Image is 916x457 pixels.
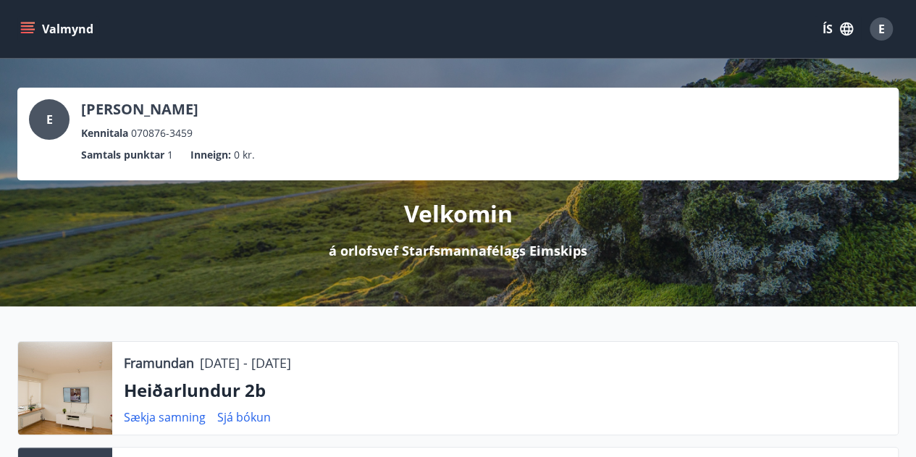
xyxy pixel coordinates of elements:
[815,16,861,42] button: ÍS
[329,241,587,260] p: á orlofsvef Starfsmannafélags Eimskips
[200,353,291,372] p: [DATE] - [DATE]
[167,147,173,163] span: 1
[190,147,231,163] p: Inneign :
[124,378,886,403] p: Heiðarlundur 2b
[81,99,198,120] p: [PERSON_NAME]
[404,198,513,230] p: Velkomin
[234,147,255,163] span: 0 kr.
[124,409,206,425] a: Sækja samning
[131,125,193,141] span: 070876-3459
[878,21,885,37] span: E
[46,112,53,127] span: E
[17,16,99,42] button: menu
[81,125,128,141] p: Kennitala
[124,353,194,372] p: Framundan
[81,147,164,163] p: Samtals punktar
[864,12,899,46] button: E
[217,409,271,425] a: Sjá bókun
